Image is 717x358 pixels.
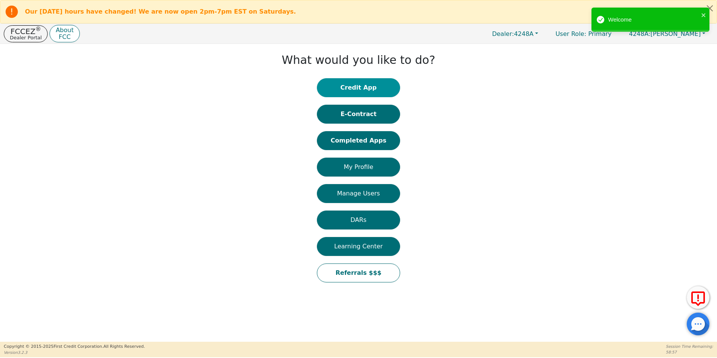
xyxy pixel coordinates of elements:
[317,237,400,256] button: Learning Center
[703,0,717,16] button: Close alert
[492,30,514,37] span: Dealer:
[4,25,48,42] button: FCCEZ®Dealer Portal
[10,28,42,35] p: FCCEZ
[629,30,701,37] span: [PERSON_NAME]
[50,25,79,43] button: AboutFCC
[4,350,145,355] p: Version 3.2.3
[103,344,145,349] span: All Rights Reserved.
[317,211,400,229] button: DARs
[548,26,619,41] a: User Role: Primary
[484,28,546,40] button: Dealer:4248A
[56,27,73,33] p: About
[317,184,400,203] button: Manage Users
[317,263,400,282] button: Referrals $$$
[666,344,713,349] p: Session Time Remaining:
[317,105,400,124] button: E-Contract
[10,35,42,40] p: Dealer Portal
[666,349,713,355] p: 58:57
[556,30,586,37] span: User Role :
[629,30,650,37] span: 4248A:
[56,34,73,40] p: FCC
[317,158,400,177] button: My Profile
[608,15,699,24] div: Welcome
[4,344,145,350] p: Copyright © 2015- 2025 First Credit Corporation.
[36,26,41,33] sup: ®
[317,78,400,97] button: Credit App
[687,286,709,309] button: Report Error to FCC
[492,30,534,37] span: 4248A
[548,26,619,41] p: Primary
[282,53,435,67] h1: What would you like to do?
[701,11,706,19] button: close
[25,8,296,15] b: Our [DATE] hours have changed! We are now open 2pm-7pm EST on Saturdays.
[317,131,400,150] button: Completed Apps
